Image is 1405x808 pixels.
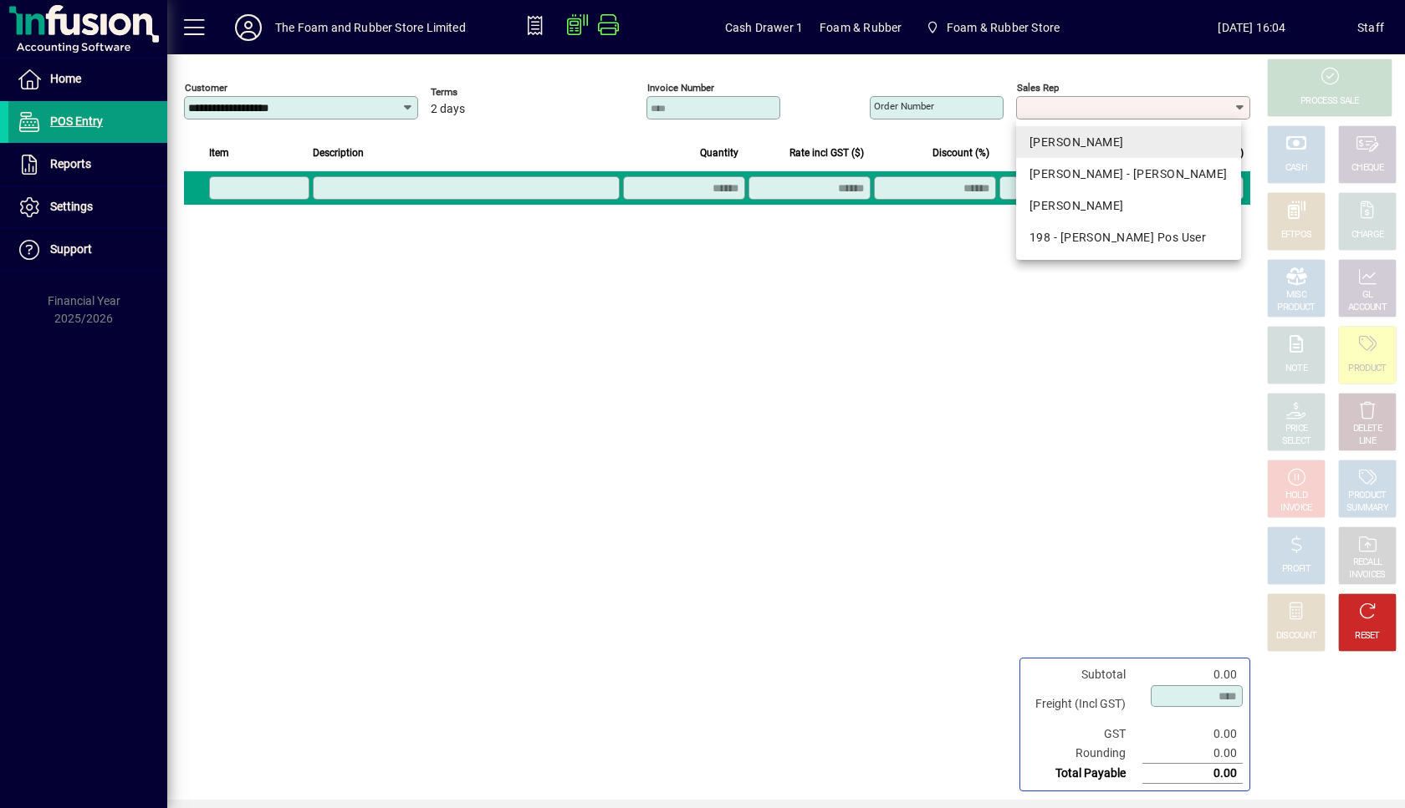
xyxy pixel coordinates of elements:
[1142,724,1243,744] td: 0.00
[1349,569,1385,582] div: INVOICES
[1029,165,1228,183] div: [PERSON_NAME] - [PERSON_NAME]
[50,200,93,213] span: Settings
[1362,289,1373,302] div: GL
[1029,197,1228,215] div: [PERSON_NAME]
[1029,134,1228,151] div: [PERSON_NAME]
[431,87,531,98] span: Terms
[275,14,466,41] div: The Foam and Rubber Store Limited
[1027,744,1142,764] td: Rounding
[222,13,275,43] button: Profile
[209,144,229,162] span: Item
[1277,302,1315,314] div: PRODUCT
[1016,190,1241,221] mat-option: SHANE - Shane
[1027,724,1142,744] td: GST
[185,82,227,94] mat-label: Customer
[1285,490,1307,502] div: HOLD
[1351,162,1383,175] div: CHEQUE
[1027,764,1142,784] td: Total Payable
[50,242,92,256] span: Support
[1359,435,1376,448] div: LINE
[1142,764,1243,784] td: 0.00
[1029,229,1228,246] div: 198 - [PERSON_NAME] Pos User
[1282,435,1311,448] div: SELECT
[50,72,81,85] span: Home
[1016,221,1241,253] mat-option: 198 - Shane Pos User
[647,82,714,94] mat-label: Invoice number
[431,103,465,116] span: 2 days
[1353,423,1382,435] div: DELETE
[1016,158,1241,190] mat-option: EMMA - Emma Ormsby
[8,58,167,100] a: Home
[820,14,902,41] span: Foam & Rubber
[918,13,1066,43] span: Foam & Rubber Store
[1285,423,1308,435] div: PRICE
[1280,502,1311,515] div: INVOICE
[1282,563,1310,576] div: PROFIT
[1027,665,1142,684] td: Subtotal
[789,144,864,162] span: Rate incl GST ($)
[700,144,738,162] span: Quantity
[1142,744,1243,764] td: 0.00
[1281,229,1312,241] div: EFTPOS
[725,14,803,41] span: Cash Drawer 1
[1355,630,1380,643] div: RESET
[1348,302,1387,314] div: ACCOUNT
[1285,162,1307,175] div: CASH
[1348,490,1386,502] div: PRODUCT
[947,14,1060,41] span: Foam & Rubber Store
[1147,14,1357,41] span: [DATE] 16:04
[50,157,91,170] span: Reports
[1027,684,1142,724] td: Freight (Incl GST)
[8,186,167,228] a: Settings
[8,229,167,271] a: Support
[1276,630,1316,643] div: DISCOUNT
[1348,363,1386,375] div: PRODUCT
[1353,556,1382,569] div: RECALL
[1351,229,1384,241] div: CHARGE
[1300,95,1359,108] div: PROCESS SALE
[8,144,167,185] a: Reports
[932,144,989,162] span: Discount (%)
[1346,502,1388,515] div: SUMMARY
[1017,82,1059,94] mat-label: Sales rep
[313,144,364,162] span: Description
[1016,126,1241,158] mat-option: DAVE - Dave
[50,114,103,128] span: POS Entry
[1357,14,1384,41] div: Staff
[1285,363,1307,375] div: NOTE
[874,100,934,112] mat-label: Order number
[1142,665,1243,684] td: 0.00
[1286,289,1306,302] div: MISC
